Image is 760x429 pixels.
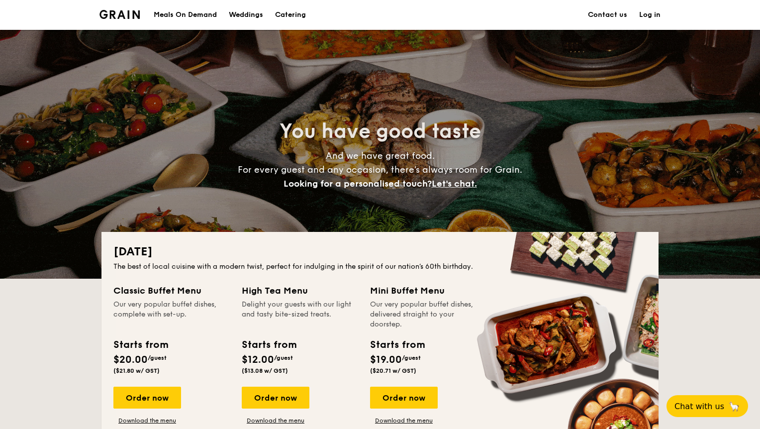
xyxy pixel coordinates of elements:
[113,337,168,352] div: Starts from
[280,119,481,143] span: You have good taste
[113,417,181,425] a: Download the menu
[370,337,424,352] div: Starts from
[113,262,647,272] div: The best of local cuisine with a modern twist, perfect for indulging in the spirit of our nation’...
[402,354,421,361] span: /guest
[238,150,522,189] span: And we have great food. For every guest and any occasion, there’s always room for Grain.
[242,367,288,374] span: ($13.08 w/ GST)
[113,284,230,298] div: Classic Buffet Menu
[370,354,402,366] span: $19.00
[274,354,293,361] span: /guest
[370,284,486,298] div: Mini Buffet Menu
[242,417,309,425] a: Download the menu
[728,401,740,412] span: 🦙
[370,387,438,409] div: Order now
[242,354,274,366] span: $12.00
[113,244,647,260] h2: [DATE]
[370,300,486,329] div: Our very popular buffet dishes, delivered straight to your doorstep.
[674,402,724,411] span: Chat with us
[370,417,438,425] a: Download the menu
[113,367,160,374] span: ($21.80 w/ GST)
[99,10,140,19] a: Logotype
[284,178,432,189] span: Looking for a personalised touch?
[113,354,148,366] span: $20.00
[242,387,309,409] div: Order now
[242,284,358,298] div: High Tea Menu
[148,354,167,361] span: /guest
[242,337,296,352] div: Starts from
[666,395,748,417] button: Chat with us🦙
[242,300,358,329] div: Delight your guests with our light and tasty bite-sized treats.
[113,387,181,409] div: Order now
[99,10,140,19] img: Grain
[370,367,416,374] span: ($20.71 w/ GST)
[432,178,477,189] span: Let's chat.
[113,300,230,329] div: Our very popular buffet dishes, complete with set-up.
